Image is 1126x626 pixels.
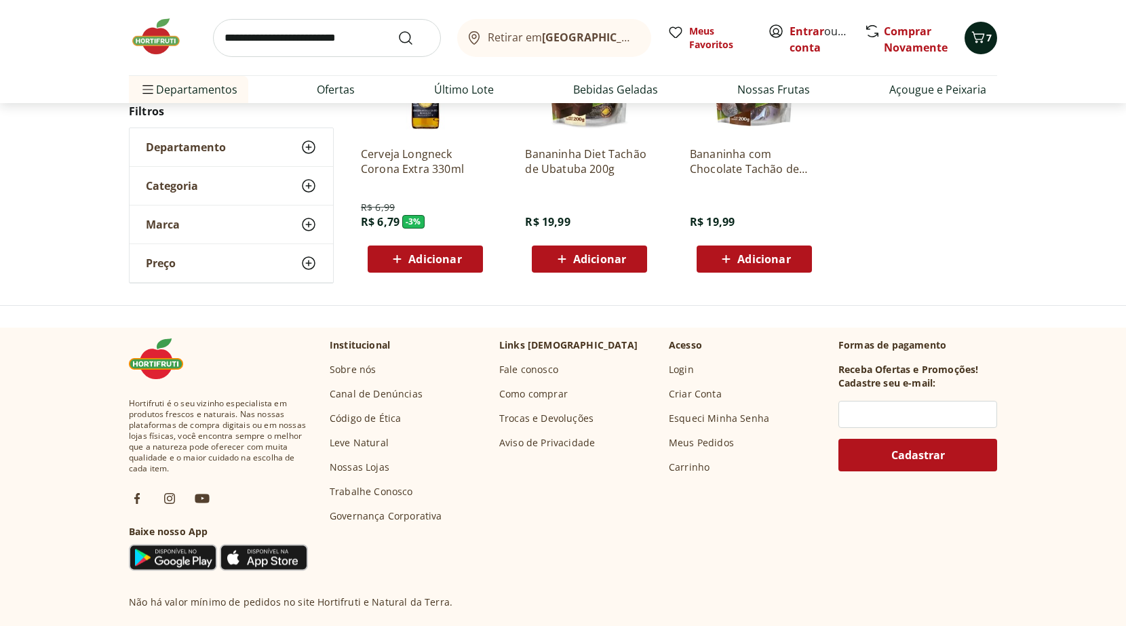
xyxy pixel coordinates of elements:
button: Cadastrar [838,439,997,471]
span: Adicionar [408,254,461,265]
a: Meus Pedidos [669,436,734,450]
span: Cadastrar [891,450,945,461]
a: Trocas e Devoluções [499,412,594,425]
img: Hortifruti [129,16,197,57]
p: Links [DEMOGRAPHIC_DATA] [499,338,638,352]
span: Marca [146,218,180,231]
p: Institucional [330,338,390,352]
span: - 3 % [402,215,425,229]
a: Meus Favoritos [667,24,752,52]
a: Nossas Lojas [330,461,389,474]
a: Canal de Denúncias [330,387,423,401]
a: Entrar [790,24,824,39]
a: Esqueci Minha Senha [669,412,769,425]
span: Adicionar [737,254,790,265]
a: Cerveja Longneck Corona Extra 330ml [361,146,490,176]
input: search [213,19,441,57]
p: Acesso [669,338,702,352]
p: Não há valor mínimo de pedidos no site Hortifruti e Natural da Terra. [129,595,452,609]
span: 7 [986,31,992,44]
a: Código de Ética [330,412,401,425]
img: Google Play Icon [129,544,217,571]
button: Adicionar [532,246,647,273]
h3: Receba Ofertas e Promoções! [838,363,978,376]
button: Menu [140,73,156,106]
a: Açougue e Peixaria [889,81,986,98]
span: ou [790,23,850,56]
a: Comprar Novamente [884,24,948,55]
a: Fale conosco [499,363,558,376]
a: Sobre nós [330,363,376,376]
span: R$ 6,99 [361,201,395,214]
a: Bebidas Geladas [573,81,658,98]
img: App Store Icon [220,544,308,571]
button: Preço [130,244,333,282]
span: Departamentos [140,73,237,106]
a: Aviso de Privacidade [499,436,595,450]
a: Criar Conta [669,387,722,401]
h3: Cadastre seu e-mail: [838,376,935,390]
a: Carrinho [669,461,710,474]
span: R$ 6,79 [361,214,400,229]
span: Departamento [146,140,226,154]
a: Nossas Frutas [737,81,810,98]
span: Meus Favoritos [689,24,752,52]
img: Hortifruti [129,338,197,379]
a: Último Lote [434,81,494,98]
button: Retirar em[GEOGRAPHIC_DATA]/[GEOGRAPHIC_DATA] [457,19,651,57]
a: Login [669,363,694,376]
a: Leve Natural [330,436,389,450]
button: Adicionar [368,246,483,273]
button: Carrinho [965,22,997,54]
span: Adicionar [573,254,626,265]
span: Preço [146,256,176,270]
a: Bananinha com Chocolate Tachão de Ubatuba 200g [690,146,819,176]
button: Marca [130,206,333,243]
h2: Filtros [129,98,334,125]
img: ytb [194,490,210,507]
span: Categoria [146,179,198,193]
button: Submit Search [397,30,430,46]
button: Categoria [130,167,333,205]
h3: Baixe nosso App [129,525,308,539]
span: R$ 19,99 [525,214,570,229]
button: Departamento [130,128,333,166]
span: R$ 19,99 [690,214,735,229]
a: Como comprar [499,387,568,401]
a: Governança Corporativa [330,509,442,523]
span: Hortifruti é o seu vizinho especialista em produtos frescos e naturais. Nas nossas plataformas de... [129,398,308,474]
b: [GEOGRAPHIC_DATA]/[GEOGRAPHIC_DATA] [542,30,771,45]
span: Retirar em [488,31,638,43]
img: ig [161,490,178,507]
a: Ofertas [317,81,355,98]
button: Adicionar [697,246,812,273]
a: Criar conta [790,24,864,55]
a: Trabalhe Conosco [330,485,413,498]
p: Formas de pagamento [838,338,997,352]
img: fb [129,490,145,507]
a: Bananinha Diet Tachão de Ubatuba 200g [525,146,654,176]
